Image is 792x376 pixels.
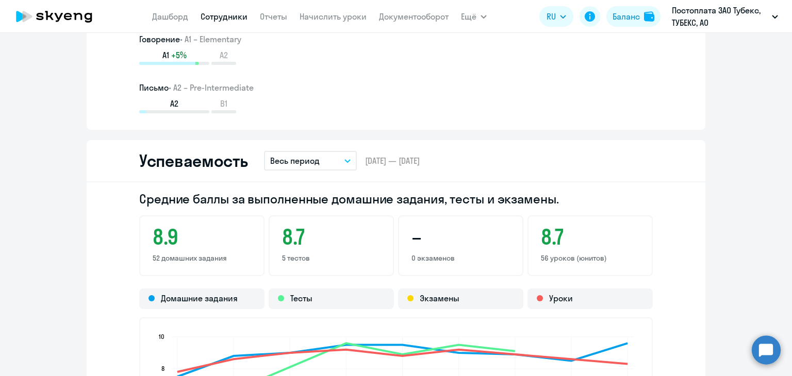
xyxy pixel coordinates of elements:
[171,49,187,61] span: +5%
[220,49,228,61] span: A2
[139,81,653,94] h3: Письмо
[411,225,510,249] h3: –
[269,288,394,309] div: Тесты
[365,155,420,166] span: [DATE] — [DATE]
[220,98,227,109] span: B1
[282,225,381,249] h3: 8.7
[606,6,661,27] button: Балансbalance
[461,10,476,23] span: Ещё
[379,11,449,22] a: Документооборот
[161,365,164,372] text: 8
[541,225,639,249] h3: 8.7
[613,10,640,23] div: Баланс
[260,11,287,22] a: Отчеты
[270,155,320,167] p: Весь период
[282,253,381,263] p: 5 тестов
[461,6,487,27] button: Ещё
[169,82,254,93] span: • A2 – Pre-Intermediate
[264,151,357,170] button: Весь период
[672,4,768,29] p: Постоплата ЗАО Тубекс, ТУБЕКС, АО
[539,6,573,27] button: RU
[411,253,510,263] p: 0 экзаменов
[159,333,164,340] text: 10
[300,11,367,22] a: Начислить уроки
[162,49,169,61] span: A1
[153,253,251,263] p: 52 домашних задания
[139,288,265,309] div: Домашние задания
[139,33,653,45] h3: Говорение
[547,10,556,23] span: RU
[152,11,188,22] a: Дашборд
[398,288,523,309] div: Экзамены
[527,288,653,309] div: Уроки
[139,150,247,171] h2: Успеваемость
[541,253,639,263] p: 56 уроков (юнитов)
[644,11,654,22] img: balance
[180,34,241,44] span: • A1 – Elementary
[667,4,783,29] button: Постоплата ЗАО Тубекс, ТУБЕКС, АО
[153,225,251,249] h3: 8.9
[201,11,247,22] a: Сотрудники
[170,98,178,109] span: A2
[139,191,653,207] h2: Средние баллы за выполненные домашние задания, тесты и экзамены.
